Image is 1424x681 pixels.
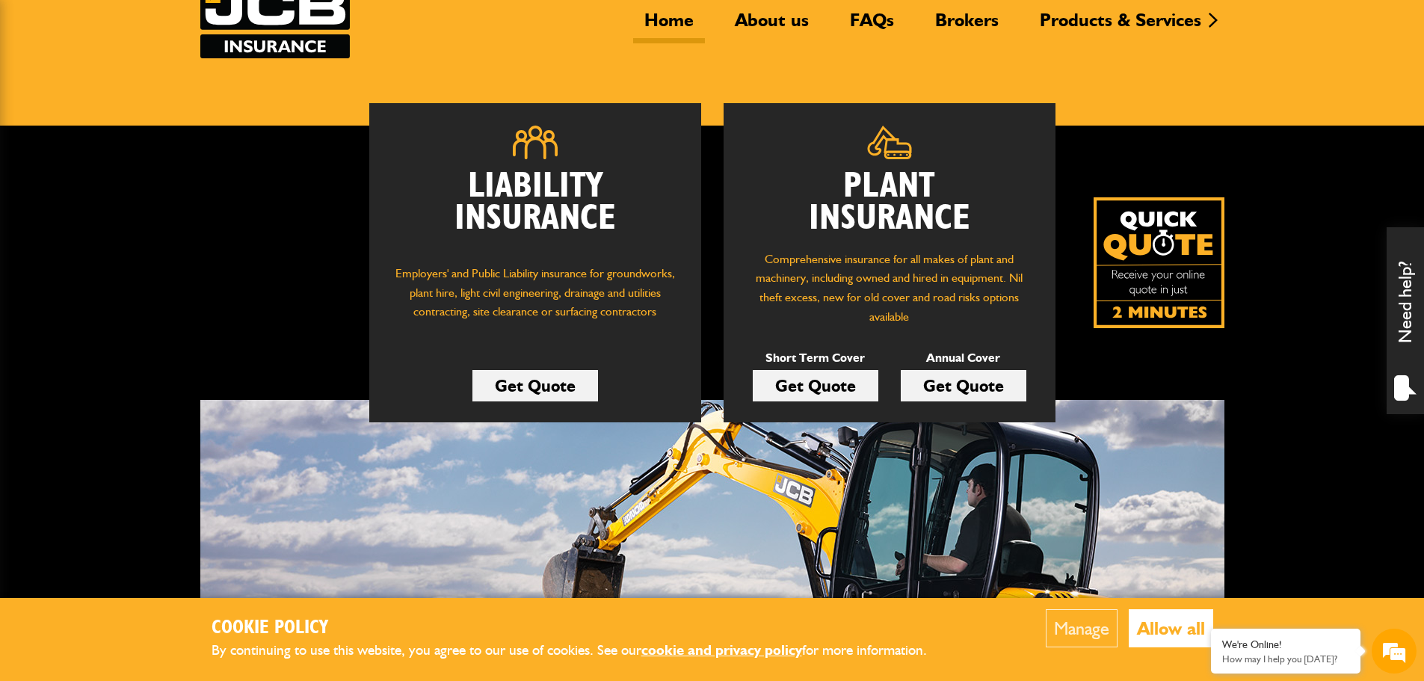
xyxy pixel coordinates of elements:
[633,9,705,43] a: Home
[19,138,273,171] input: Enter your last name
[212,617,952,640] h2: Cookie Policy
[924,9,1010,43] a: Brokers
[19,227,273,259] input: Enter your phone number
[746,170,1033,235] h2: Plant Insurance
[19,182,273,215] input: Enter your email address
[1094,197,1224,328] a: Get your insurance quote isn just 2-minutes
[901,348,1026,368] p: Annual Cover
[25,83,63,104] img: d_20077148190_company_1631870298795_20077148190
[753,348,878,368] p: Short Term Cover
[1094,197,1224,328] img: Quick Quote
[78,84,251,103] div: Chat with us now
[641,641,802,659] a: cookie and privacy policy
[839,9,905,43] a: FAQs
[245,7,281,43] div: Minimize live chat window
[1046,609,1118,647] button: Manage
[901,370,1026,401] a: Get Quote
[1387,227,1424,414] div: Need help?
[753,370,878,401] a: Get Quote
[1222,653,1349,665] p: How may I help you today?
[203,460,271,481] em: Start Chat
[19,271,273,448] textarea: Type your message and hit 'Enter'
[212,639,952,662] p: By continuing to use this website, you agree to our use of cookies. See our for more information.
[746,250,1033,326] p: Comprehensive insurance for all makes of plant and machinery, including owned and hired in equipm...
[1129,609,1213,647] button: Allow all
[1222,638,1349,651] div: We're Online!
[724,9,820,43] a: About us
[472,370,598,401] a: Get Quote
[1029,9,1212,43] a: Products & Services
[392,264,679,336] p: Employers' and Public Liability insurance for groundworks, plant hire, light civil engineering, d...
[392,170,679,250] h2: Liability Insurance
